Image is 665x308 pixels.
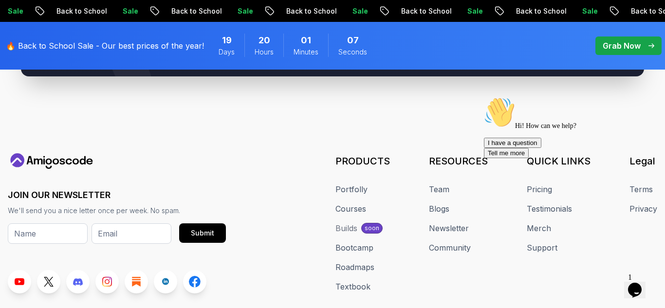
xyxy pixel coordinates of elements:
h3: JOIN OUR NEWSLETTER [8,188,226,202]
p: Back to School [393,6,459,16]
a: Newsletter [429,222,469,234]
a: Community [429,242,471,254]
span: 19 Days [222,34,232,47]
p: Grab Now [603,40,641,52]
button: Submit [179,223,226,243]
input: Email [92,223,171,244]
a: Roadmaps [335,261,374,273]
button: Tell me more [4,55,49,65]
a: Discord link [66,270,90,293]
p: Sale [574,6,605,16]
a: Facebook link [183,270,206,293]
a: Youtube link [8,270,31,293]
input: Name [8,223,88,244]
p: Back to School [278,6,344,16]
span: Seconds [338,47,367,57]
img: :wave: [4,4,35,35]
p: Back to School [163,6,229,16]
p: 🔥 Back to School Sale - Our best prices of the year! [6,40,204,52]
p: We'll send you a nice letter once per week. No spam. [8,206,226,216]
span: Hi! How can we help? [4,29,96,36]
p: Back to School [508,6,574,16]
a: Team [429,183,449,195]
iframe: chat widget [480,93,655,264]
span: Days [219,47,235,57]
div: 👋Hi! How can we help?I have a questionTell me more [4,4,179,65]
div: Submit [191,228,214,238]
a: Portfolly [335,183,368,195]
a: Instagram link [95,270,119,293]
a: LinkedIn link [154,270,177,293]
a: Courses [335,203,366,215]
p: soon [365,224,379,232]
p: Sale [459,6,490,16]
p: Sale [114,6,146,16]
p: Sale [344,6,375,16]
a: Blogs [429,203,449,215]
span: 7 Seconds [347,34,359,47]
a: Textbook [335,281,370,292]
h3: RESOURCES [429,154,488,168]
a: Blog link [125,270,148,293]
span: Hours [255,47,274,57]
h3: PRODUCTS [335,154,390,168]
a: Bootcamp [335,242,373,254]
button: I have a question [4,45,61,55]
a: Twitter link [37,270,60,293]
span: 1 Minutes [301,34,311,47]
div: Builds [335,222,357,234]
iframe: chat widget [624,269,655,298]
span: Minutes [294,47,318,57]
p: Sale [229,6,260,16]
span: 20 Hours [259,34,270,47]
p: Back to School [48,6,114,16]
